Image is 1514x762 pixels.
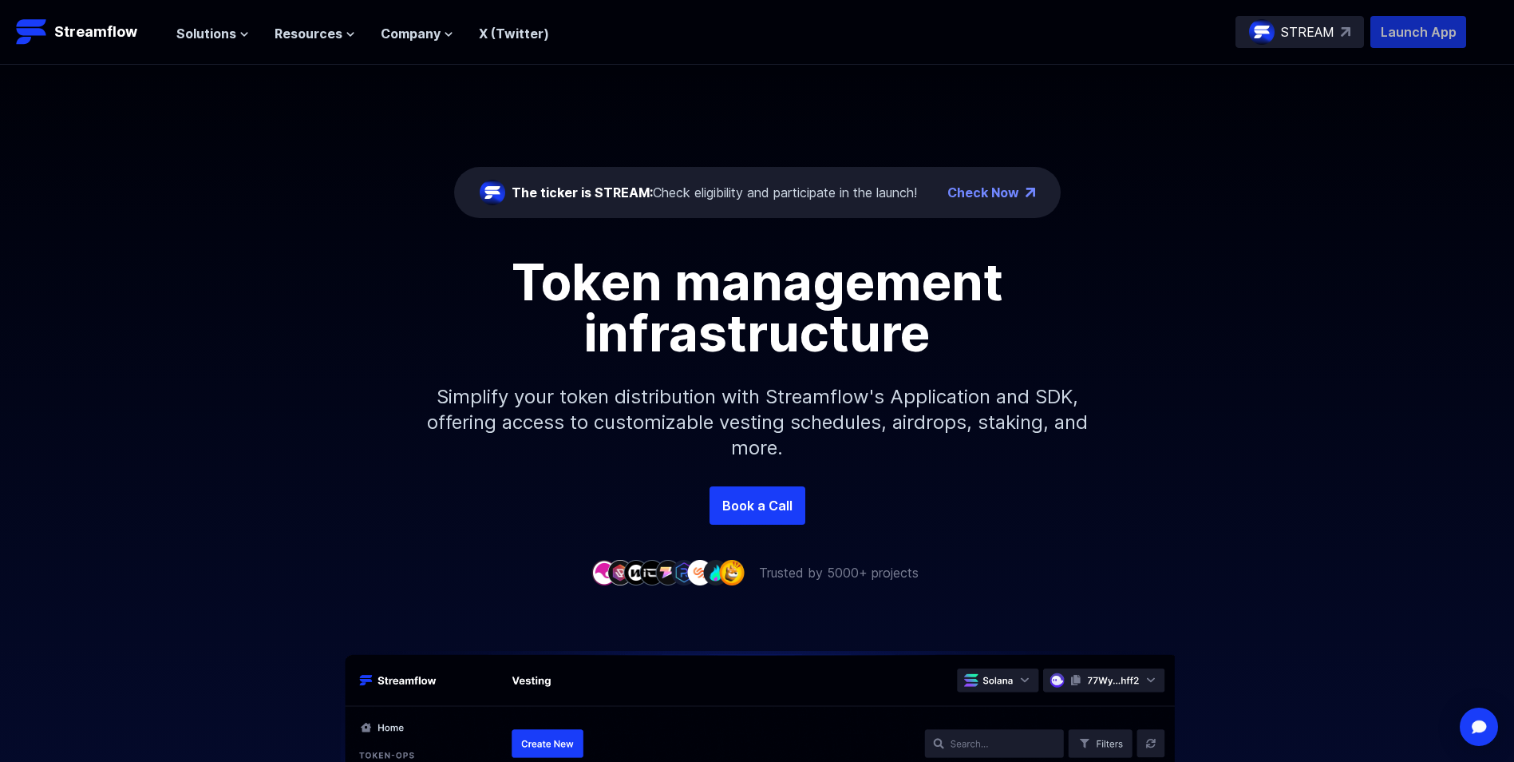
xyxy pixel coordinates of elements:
[639,560,665,585] img: company-4
[623,560,649,585] img: company-3
[719,560,745,585] img: company-9
[1026,188,1035,197] img: top-right-arrow.png
[512,183,917,202] div: Check eligibility and participate in the launch!
[1249,19,1275,45] img: streamflow-logo-circle.png
[398,256,1117,359] h1: Token management infrastructure
[275,24,355,43] button: Resources
[671,560,697,585] img: company-6
[16,16,160,48] a: Streamflow
[1460,708,1498,746] div: Open Intercom Messenger
[759,563,919,582] p: Trusted by 5000+ projects
[1341,27,1350,37] img: top-right-arrow.svg
[1281,22,1334,42] p: STREAM
[607,560,633,585] img: company-2
[176,24,236,43] span: Solutions
[381,24,441,43] span: Company
[710,486,805,525] a: Book a Call
[591,560,617,585] img: company-1
[687,560,713,585] img: company-7
[176,24,249,43] button: Solutions
[414,359,1101,486] p: Simplify your token distribution with Streamflow's Application and SDK, offering access to custom...
[54,21,137,43] p: Streamflow
[1235,16,1364,48] a: STREAM
[1370,16,1466,48] button: Launch App
[480,180,505,205] img: streamflow-logo-circle.png
[16,16,48,48] img: Streamflow Logo
[275,24,342,43] span: Resources
[479,26,549,42] a: X (Twitter)
[655,560,681,585] img: company-5
[947,183,1019,202] a: Check Now
[703,560,729,585] img: company-8
[512,185,653,200] span: The ticker is STREAM:
[381,24,453,43] button: Company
